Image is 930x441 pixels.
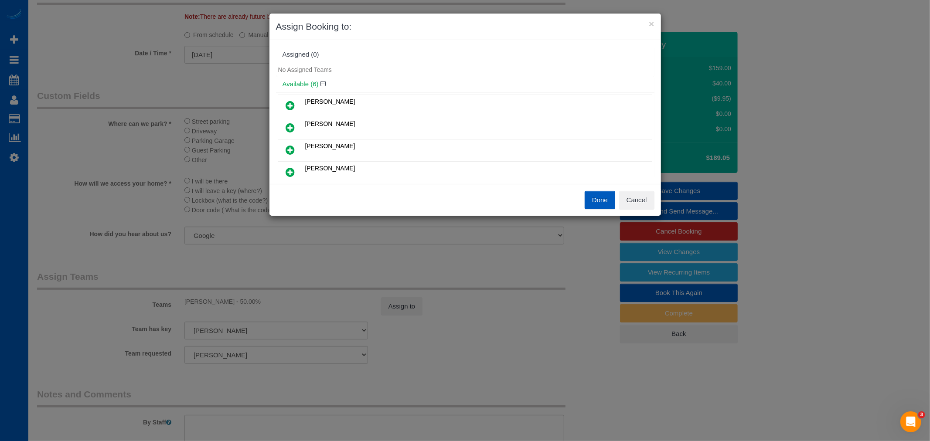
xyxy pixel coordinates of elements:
button: Done [585,191,615,209]
button: × [649,19,654,28]
span: [PERSON_NAME] [305,165,355,172]
button: Cancel [619,191,654,209]
span: 3 [918,411,925,418]
iframe: Intercom live chat [900,411,921,432]
span: [PERSON_NAME] [305,142,355,149]
div: Assigned (0) [283,51,648,58]
span: [PERSON_NAME] [305,120,355,127]
span: No Assigned Teams [278,66,332,73]
h3: Assign Booking to: [276,20,654,33]
h4: Available (6) [283,81,648,88]
span: [PERSON_NAME] [305,98,355,105]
